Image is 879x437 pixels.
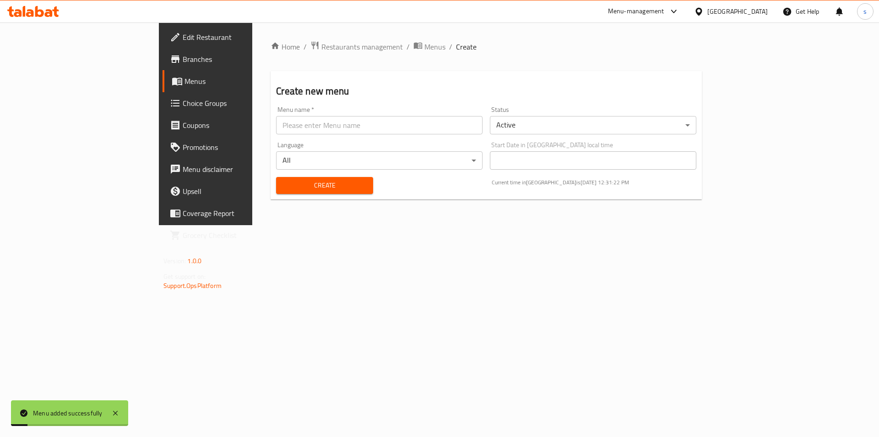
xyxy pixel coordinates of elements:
[276,116,483,134] input: Please enter Menu name
[283,180,365,191] span: Create
[183,230,298,241] span: Grocery Checklist
[163,202,306,224] a: Coverage Report
[321,41,403,52] span: Restaurants management
[163,280,222,292] a: Support.OpsPlatform
[276,177,373,194] button: Create
[863,6,867,17] span: s
[183,208,298,219] span: Coverage Report
[492,178,696,187] p: Current time in [GEOGRAPHIC_DATA] is [DATE] 12:31:22 PM
[187,255,201,267] span: 1.0.0
[183,186,298,197] span: Upsell
[424,41,445,52] span: Menus
[183,164,298,175] span: Menu disclaimer
[407,41,410,52] li: /
[276,151,483,170] div: All
[608,6,664,17] div: Menu-management
[163,136,306,158] a: Promotions
[163,271,206,282] span: Get support on:
[163,255,186,267] span: Version:
[163,224,306,246] a: Grocery Checklist
[163,158,306,180] a: Menu disclaimer
[310,41,403,53] a: Restaurants management
[183,54,298,65] span: Branches
[163,26,306,48] a: Edit Restaurant
[163,114,306,136] a: Coupons
[413,41,445,53] a: Menus
[163,180,306,202] a: Upsell
[183,142,298,153] span: Promotions
[456,41,477,52] span: Create
[183,120,298,131] span: Coupons
[183,32,298,43] span: Edit Restaurant
[707,6,768,17] div: [GEOGRAPHIC_DATA]
[183,98,298,109] span: Choice Groups
[184,76,298,87] span: Menus
[276,84,696,98] h2: Create new menu
[163,70,306,92] a: Menus
[449,41,452,52] li: /
[163,92,306,114] a: Choice Groups
[490,116,696,134] div: Active
[33,408,103,418] div: Menu added successfully
[163,48,306,70] a: Branches
[271,41,702,53] nav: breadcrumb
